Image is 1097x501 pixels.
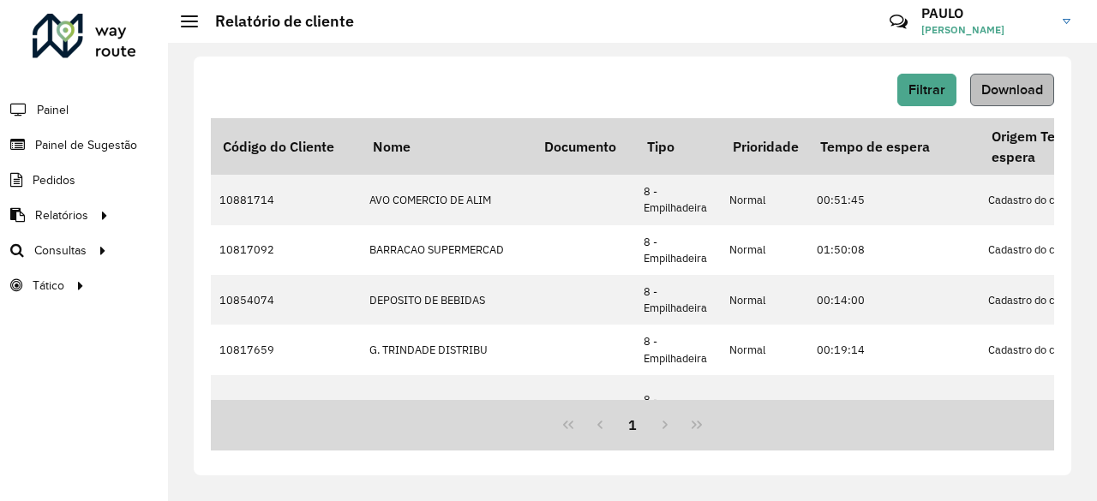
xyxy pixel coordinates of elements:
[635,375,721,442] td: 8 - Empilhadeira
[361,225,532,275] td: BARRACAO SUPERMERCAD
[211,225,361,275] td: 10817092
[808,375,980,442] td: 00:20:47
[37,101,69,119] span: Painel
[35,206,88,224] span: Relatórios
[361,275,532,325] td: DEPOSITO DE BEBIDAS
[808,275,980,325] td: 00:14:00
[897,74,956,106] button: Filtrar
[721,118,815,175] th: Prioridade
[361,118,532,175] th: Nome
[721,325,815,374] td: Normal
[921,5,1050,21] h3: PAULO
[361,375,532,442] td: MAITAN COMERCIO DE B
[635,118,721,175] th: Tipo
[361,175,532,224] td: AVO COMERCIO DE ALIM
[981,82,1043,97] span: Download
[635,175,721,224] td: 8 - Empilhadeira
[808,175,980,224] td: 00:51:45
[211,375,361,442] td: 10816215
[721,375,815,442] td: Normal
[808,225,980,275] td: 01:50:08
[211,325,361,374] td: 10817659
[211,118,361,175] th: Código do Cliente
[532,118,635,175] th: Documento
[721,225,815,275] td: Normal
[635,325,721,374] td: 8 - Empilhadeira
[880,3,917,40] a: Contato Rápido
[33,277,64,295] span: Tático
[211,275,361,325] td: 10854074
[616,409,649,441] button: 1
[198,12,354,31] h2: Relatório de cliente
[921,22,1050,38] span: [PERSON_NAME]
[908,82,945,97] span: Filtrar
[721,175,815,224] td: Normal
[211,175,361,224] td: 10881714
[808,118,980,175] th: Tempo de espera
[635,275,721,325] td: 8 - Empilhadeira
[33,171,75,189] span: Pedidos
[35,136,137,154] span: Painel de Sugestão
[635,225,721,275] td: 8 - Empilhadeira
[721,275,815,325] td: Normal
[808,325,980,374] td: 00:19:14
[34,242,87,259] span: Consultas
[361,325,532,374] td: G. TRINDADE DISTRIBU
[970,74,1054,106] button: Download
